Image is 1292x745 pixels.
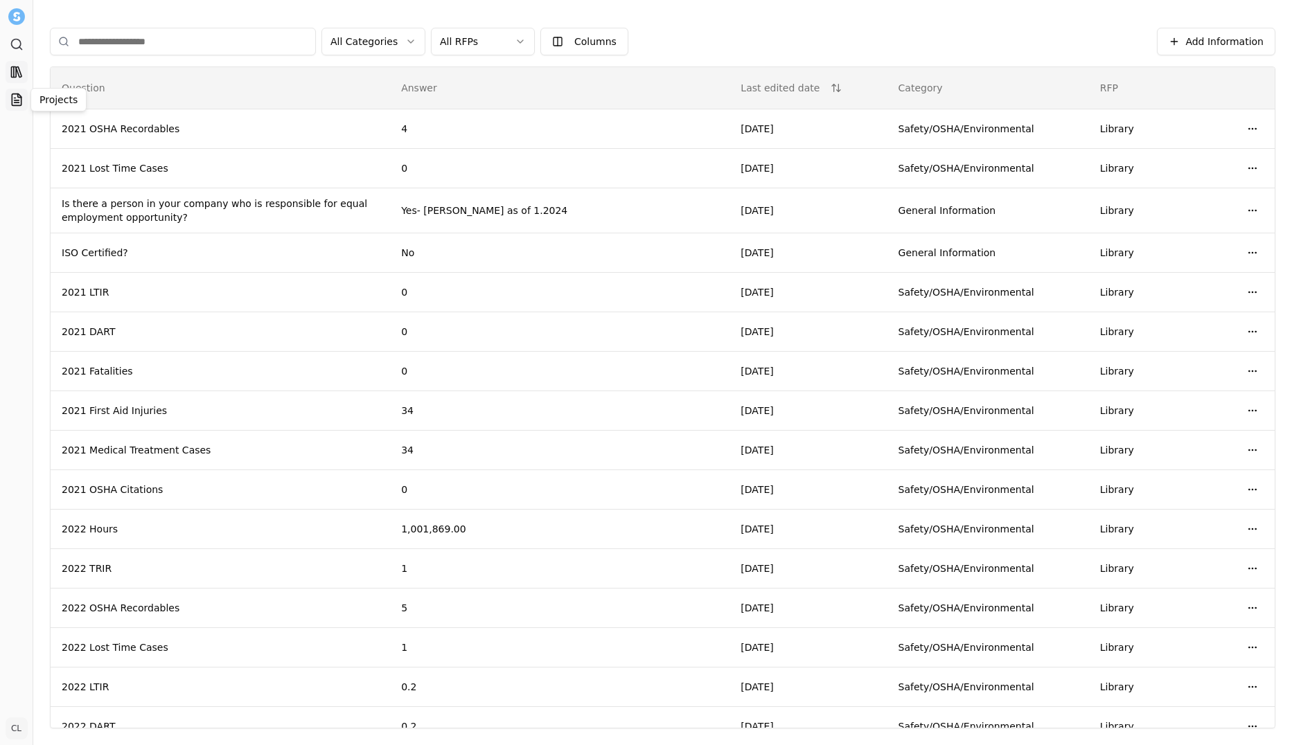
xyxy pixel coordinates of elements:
[729,510,887,549] td: [DATE]
[51,109,390,149] td: 2021 OSHA Recordables
[729,188,887,233] td: [DATE]
[401,642,407,653] span: 1
[729,589,887,628] td: [DATE]
[51,549,390,589] td: 2022 TRIR
[51,188,390,233] td: Is there a person in your company who is responsible for equal employment opportunity?
[729,628,887,667] td: [DATE]
[401,366,407,377] span: 0
[51,667,390,707] td: 2022 LTIR
[729,149,887,188] td: [DATE]
[401,721,416,732] span: 0.2
[1089,233,1230,273] td: Library
[401,247,414,258] span: No
[1089,67,1230,109] th: RFP
[1089,352,1230,391] td: Library
[51,352,390,391] td: 2021 Fatalities
[401,602,407,613] span: 5
[887,510,1089,549] td: Safety/OSHA/Environmental
[401,681,416,692] span: 0.2
[1089,431,1230,470] td: Library
[30,88,87,111] div: Projects
[887,109,1089,149] td: Safety/OSHA/Environmental
[574,35,617,48] span: Columns
[1089,188,1230,233] td: Library
[6,717,28,739] button: CL
[887,67,1089,109] th: Category
[401,163,407,174] span: 0
[1089,149,1230,188] td: Library
[887,667,1089,707] td: Safety/OSHA/Environmental
[887,391,1089,431] td: Safety/OSHA/Environmental
[401,484,407,495] span: 0
[51,510,390,549] td: 2022 Hours
[729,273,887,312] td: [DATE]
[401,523,466,535] span: 1,001,869.00
[729,549,887,589] td: [DATE]
[401,445,414,456] span: 34
[401,205,567,216] span: Yes- [PERSON_NAME] as of 1.2024
[1089,391,1230,431] td: Library
[51,470,390,510] td: 2021 OSHA Citations
[401,405,414,416] span: 34
[729,470,887,510] td: [DATE]
[729,431,887,470] td: [DATE]
[51,67,390,109] th: Question
[729,391,887,431] td: [DATE]
[729,233,887,273] td: [DATE]
[887,470,1089,510] td: Safety/OSHA/Environmental
[887,312,1089,352] td: Safety/OSHA/Environmental
[887,589,1089,628] td: Safety/OSHA/Environmental
[51,149,390,188] td: 2021 Lost Time Cases
[1089,470,1230,510] td: Library
[51,628,390,667] td: 2022 Lost Time Cases
[1089,312,1230,352] td: Library
[6,61,28,83] a: Library
[401,326,407,337] span: 0
[887,352,1089,391] td: Safety/OSHA/Environmental
[51,391,390,431] td: 2021 First Aid Injuries
[540,28,628,55] button: Columns
[1089,667,1230,707] td: Library
[887,273,1089,312] td: Safety/OSHA/Environmental
[401,563,407,574] span: 1
[729,312,887,352] td: [DATE]
[1089,549,1230,589] td: Library
[1089,109,1230,149] td: Library
[1089,273,1230,312] td: Library
[51,233,390,273] td: ISO Certified?
[887,188,1089,233] td: General Information
[1089,510,1230,549] td: Library
[887,549,1089,589] td: Safety/OSHA/Environmental
[887,628,1089,667] td: Safety/OSHA/Environmental
[729,109,887,149] td: [DATE]
[1089,628,1230,667] td: Library
[6,6,28,28] button: Settle
[1089,589,1230,628] td: Library
[887,149,1089,188] td: Safety/OSHA/Environmental
[729,667,887,707] td: [DATE]
[390,67,729,109] th: Answer
[51,273,390,312] td: 2021 LTIR
[8,8,25,25] img: Settle
[887,233,1089,273] td: General Information
[401,123,407,134] span: 4
[1185,35,1264,48] span: Add Information
[741,75,842,100] button: Last edited date
[1157,28,1275,55] button: Add Information
[6,89,28,111] a: Projects
[887,431,1089,470] td: Safety/OSHA/Environmental
[6,33,28,55] a: Search
[51,589,390,628] td: 2022 OSHA Recordables
[51,312,390,352] td: 2021 DART
[729,352,887,391] td: [DATE]
[51,431,390,470] td: 2021 Medical Treatment Cases
[401,287,407,298] span: 0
